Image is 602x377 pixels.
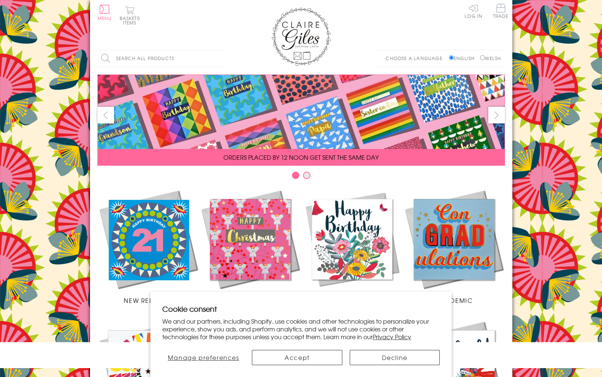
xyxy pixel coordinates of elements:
[162,317,440,340] p: We and our partners, including Shopify, use cookies and other technologies to personalize your ex...
[435,296,473,305] span: Academic
[97,188,199,305] a: New Releases
[303,172,310,179] button: Carousel Page 2
[480,55,501,62] label: Welsh
[386,55,448,62] p: Choose a language:
[124,296,172,305] span: New Releases
[97,50,227,67] input: Search all products
[220,50,227,67] input: Search
[465,4,482,18] a: Log In
[449,55,478,62] label: English
[301,188,403,305] a: Birthdays
[162,304,440,314] h2: Cookie consent
[488,107,505,123] button: next
[350,350,440,365] button: Decline
[373,332,411,341] a: Privacy Policy
[120,6,140,25] button: Basket0 items
[168,353,239,362] span: Manage preferences
[493,4,509,20] a: Trade
[162,350,245,365] button: Manage preferences
[403,188,505,305] a: Academic
[97,171,505,183] div: Carousel Pagination
[97,15,112,22] span: Menu
[449,55,454,60] input: English
[272,7,331,66] img: Claire Giles Greetings Cards
[252,350,342,365] button: Accept
[223,153,379,162] span: ORDERS PLACED BY 12 NOON GET SENT THE SAME DAY
[199,188,301,305] a: Christmas
[292,172,299,179] button: Carousel Page 1 (Current Slide)
[493,4,509,18] span: Trade
[123,15,140,26] span: 0 items
[97,5,112,20] button: Menu
[480,55,485,60] input: Welsh
[97,107,114,123] button: prev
